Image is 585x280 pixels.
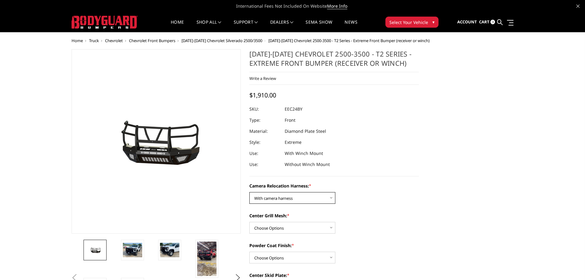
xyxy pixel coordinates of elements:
a: 2024-2025 Chevrolet 2500-3500 - T2 Series - Extreme Front Bumper (receiver or winch) [72,49,241,234]
a: Chevrolet [105,38,123,43]
dt: Use: [249,148,280,159]
label: Center Grill Mesh: [249,212,419,219]
img: 2024-2025 Chevrolet 2500-3500 - T2 Series - Extreme Front Bumper (receiver or winch) [123,243,142,257]
span: ▾ [432,19,435,25]
dt: SKU: [249,104,280,115]
a: Write a Review [249,76,276,81]
dt: Material: [249,126,280,137]
dd: Without Winch Mount [285,159,330,170]
dt: Use: [249,159,280,170]
label: Camera Relocation Harness: [249,183,419,189]
span: Select Your Vehicle [389,19,428,26]
a: More Info [327,3,347,9]
dt: Style: [249,137,280,148]
h1: [DATE]-[DATE] Chevrolet 2500-3500 - T2 Series - Extreme Front Bumper (receiver or winch) [249,49,419,72]
img: 2024-2025 Chevrolet 2500-3500 - T2 Series - Extreme Front Bumper (receiver or winch) [160,243,179,257]
a: Home [72,38,83,43]
a: Dealers [270,20,294,32]
a: Chevrolet Front Bumpers [129,38,175,43]
img: 2024-2025 Chevrolet 2500-3500 - T2 Series - Extreme Front Bumper (receiver or winch) [197,242,216,276]
a: Home [171,20,184,32]
dd: With Winch Mount [285,148,323,159]
dd: EEC24BY [285,104,302,115]
dt: Type: [249,115,280,126]
span: Account [457,19,477,25]
a: shop all [197,20,221,32]
span: $1,910.00 [249,91,276,99]
a: Support [234,20,258,32]
label: Powder Coat Finish: [249,242,419,249]
span: [DATE]-[DATE] Chevrolet 2500-3500 - T2 Series - Extreme Front Bumper (receiver or winch) [268,38,430,43]
dd: Front [285,115,295,126]
a: SEMA Show [306,20,332,32]
a: Truck [89,38,99,43]
a: Cart 3 [479,14,495,30]
a: News [345,20,357,32]
a: [DATE]-[DATE] Chevrolet Silverado 2500/3500 [181,38,262,43]
button: Select Your Vehicle [385,17,439,28]
span: Cart [479,19,489,25]
label: Center Skid Plate: [249,272,419,278]
dd: Diamond Plate Steel [285,126,326,137]
img: BODYGUARD BUMPERS [72,16,138,29]
a: Account [457,14,477,30]
span: 3 [490,20,495,24]
dd: Extreme [285,137,302,148]
iframe: Chat Widget [554,250,585,280]
img: 2024-2025 Chevrolet 2500-3500 - T2 Series - Extreme Front Bumper (receiver or winch) [85,246,105,254]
